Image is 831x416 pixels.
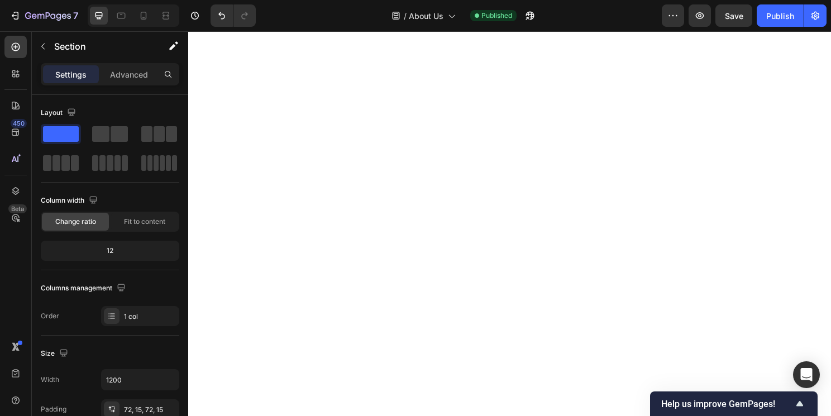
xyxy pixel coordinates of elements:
[188,31,831,416] iframe: Design area
[124,217,165,227] span: Fit to content
[757,4,804,27] button: Publish
[4,4,83,27] button: 7
[41,106,78,121] div: Layout
[11,119,27,128] div: 450
[41,281,128,296] div: Columns management
[41,193,100,208] div: Column width
[481,11,512,21] span: Published
[404,10,407,22] span: /
[766,10,794,22] div: Publish
[55,217,96,227] span: Change ratio
[41,404,66,414] div: Padding
[725,11,743,21] span: Save
[43,243,177,259] div: 12
[41,311,59,321] div: Order
[8,204,27,213] div: Beta
[661,399,793,409] span: Help us improve GemPages!
[124,405,176,415] div: 72, 15, 72, 15
[73,9,78,22] p: 7
[110,69,148,80] p: Advanced
[41,375,59,385] div: Width
[661,397,806,410] button: Show survey - Help us improve GemPages!
[102,370,179,390] input: Auto
[124,312,176,322] div: 1 col
[211,4,256,27] div: Undo/Redo
[715,4,752,27] button: Save
[793,361,820,388] div: Open Intercom Messenger
[41,346,70,361] div: Size
[54,40,146,53] p: Section
[409,10,443,22] span: About Us
[55,69,87,80] p: Settings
